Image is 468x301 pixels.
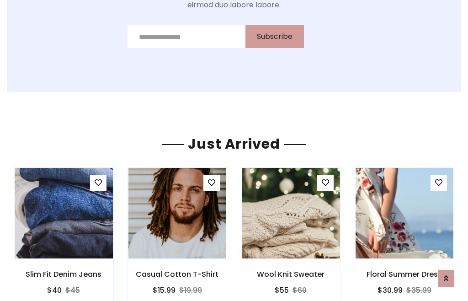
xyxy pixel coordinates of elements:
[47,286,62,295] h6: $40
[241,270,340,279] h6: Wool Knit Sweater
[14,270,113,279] h6: Slim Fit Denim Jeans
[65,285,80,296] del: $45
[406,285,431,296] del: $35.99
[275,286,289,295] h6: $55
[292,285,307,296] del: $60
[184,134,284,154] span: Just Arrived
[128,270,227,279] h6: Casual Cotton T-Shirt
[245,25,304,48] button: Subscribe
[153,286,175,295] h6: $15.99
[378,286,403,295] h6: $30.99
[355,270,454,279] h6: Floral Summer Dress
[179,285,202,296] del: $19.99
